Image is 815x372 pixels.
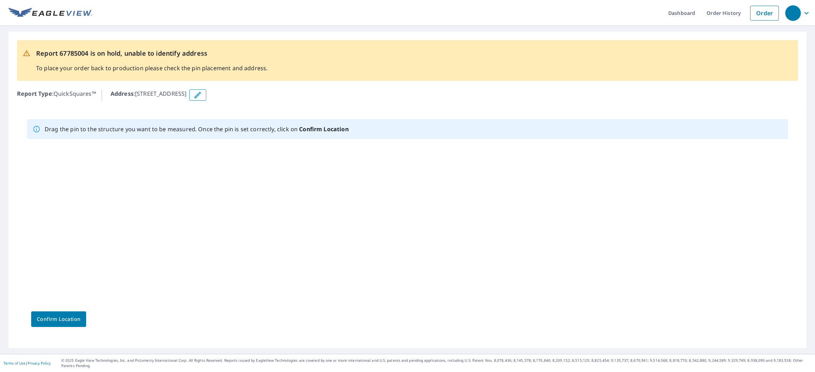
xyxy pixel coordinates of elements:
p: Drag the pin to the structure you want to be measured. Once the pin is set correctly, click on [45,125,349,133]
p: : [STREET_ADDRESS] [111,89,187,101]
b: Report Type [17,90,52,98]
p: To place your order back to production please check the pin placement and address. [36,64,268,72]
img: EV Logo [9,8,92,18]
a: Order [750,6,779,21]
p: : QuickSquares™ [17,89,96,101]
b: Address [111,90,134,98]
button: Confirm Location [31,311,86,327]
a: Privacy Policy [28,361,51,366]
p: © 2025 Eagle View Technologies, Inc. and Pictometry International Corp. All Rights Reserved. Repo... [61,358,811,368]
p: Report 67785004 is on hold, unable to identify address [36,49,268,58]
span: Confirm Location [37,315,80,324]
p: | [4,361,51,365]
b: Confirm Location [299,125,348,133]
a: Terms of Use [4,361,26,366]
